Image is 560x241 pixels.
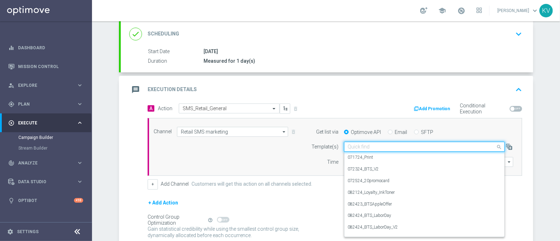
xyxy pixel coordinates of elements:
i: message [129,83,142,96]
label: Time [327,159,339,165]
label: Duration [148,58,204,65]
a: Campaign Builder [18,135,74,140]
span: A [148,105,154,112]
label: Action [158,106,172,112]
h2: Execution Details [148,86,197,93]
div: +10 [74,198,83,203]
span: Analyze [18,161,76,165]
button: Add Promotion [413,105,452,113]
i: arrow_drop_down [506,157,513,167]
label: Email [395,129,407,135]
div: Execute [8,120,76,126]
button: track_changes Analyze keyboard_arrow_right [8,160,84,166]
label: 071724_Print [348,155,373,161]
i: help_outline [208,218,213,223]
i: done [129,28,142,40]
h2: Scheduling [148,30,179,37]
div: 082424_BTS_LaborDay_V2 [348,222,501,233]
label: Channel [154,129,172,135]
a: Settings [17,230,39,234]
label: Start Date [148,49,204,55]
i: settings [7,229,13,235]
label: SFTP [421,129,434,135]
label: 082424_BTS_LaborDay [348,213,392,219]
span: Explore [18,83,76,88]
div: Analyze [8,160,76,166]
div: KV [539,4,553,17]
label: Customers will get this action on all channels selected. [192,181,312,187]
div: Plan [8,101,76,107]
i: keyboard_arrow_right [76,178,83,185]
button: lightbulb Optibot +10 [8,198,84,203]
i: track_changes [8,160,15,166]
button: help_outline [207,216,217,224]
div: 082423_BTSAppleOffer [348,198,501,210]
span: school [438,7,446,15]
div: 082424_BTS_LaborDay [348,210,501,222]
label: Conditional Execution [460,103,507,115]
div: Data Studio [8,179,76,185]
div: Stream Builder [18,143,91,153]
button: keyboard_arrow_up [513,83,525,96]
button: + Add Action [148,198,179,207]
a: Dashboard [18,38,83,57]
span: Execute [18,121,76,125]
div: 082124_Loyalty_InkToner [348,187,501,198]
div: Optibot [8,191,83,210]
a: Mission Control [18,57,83,76]
div: Dashboard [8,38,83,57]
div: done Scheduling keyboard_arrow_down [129,27,525,41]
button: Mission Control [8,64,84,69]
button: + [148,179,158,189]
i: gps_fixed [8,101,15,107]
label: 072524_20promocard [348,178,390,184]
i: lightbulb [8,197,15,204]
label: 082423_BTSAppleOffer [348,201,392,207]
label: Get list via [316,129,339,135]
span: Data Studio [18,180,76,184]
i: keyboard_arrow_down [513,29,524,39]
label: Template(s) [312,144,339,150]
input: Select channel [177,127,288,137]
i: keyboard_arrow_right [76,101,83,107]
label: 082124_Loyalty_InkToner [348,190,395,196]
div: [DATE] [204,48,519,55]
i: keyboard_arrow_right [76,119,83,126]
div: 072324_BTS_V2 [348,163,501,175]
a: [PERSON_NAME]keyboard_arrow_down [497,5,539,16]
div: equalizer Dashboard [8,45,84,51]
button: Data Studio keyboard_arrow_right [8,179,84,185]
div: person_search Explore keyboard_arrow_right [8,83,84,88]
div: 072524_20promocard [348,175,501,187]
div: Campaign Builder [18,132,91,143]
ng-dropdown-panel: Options list [344,152,505,237]
button: play_circle_outline Execute keyboard_arrow_right [8,120,84,126]
button: keyboard_arrow_down [513,27,525,41]
div: Mission Control [8,57,83,76]
button: gps_fixed Plan keyboard_arrow_right [8,101,84,107]
i: keyboard_arrow_right [76,82,83,89]
label: Optimove API [351,129,381,135]
span: Plan [18,102,76,106]
i: keyboard_arrow_up [513,84,524,95]
div: Control Group Optimization [148,214,207,226]
i: arrow_drop_down [281,127,288,136]
div: 071724_Print [348,152,501,163]
div: message Execution Details keyboard_arrow_up [129,83,525,96]
i: play_circle_outline [8,120,15,126]
a: Optibot [18,191,74,210]
a: Stream Builder [18,145,74,151]
label: Add Channel [161,181,189,187]
i: keyboard_arrow_right [76,159,83,166]
span: keyboard_arrow_down [531,7,539,15]
i: person_search [8,82,15,89]
label: 082424_BTS_LaborDay_V2 [348,224,398,230]
i: equalizer [8,45,15,51]
div: Measured for 1 day(s) [204,57,519,65]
